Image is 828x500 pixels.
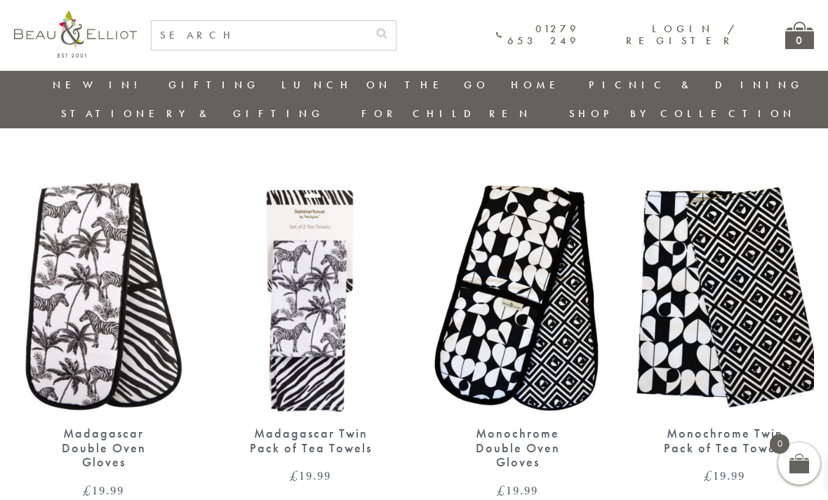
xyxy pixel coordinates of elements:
img: Madagascar Twin Pack of Tea Towels [221,182,400,412]
a: Madagascar Twin Pack of Tea Towels Madagascar Twin Pack of Tea Towels £19.99 [221,182,400,482]
bdi: 19.99 [497,482,538,499]
img: Monochrome Tea Towels [635,182,814,412]
span: £ [497,482,506,499]
a: 01279 653 249 [496,23,580,48]
a: Picnic & Dining [589,78,803,92]
span: £ [704,467,713,484]
bdi: 19.99 [704,467,745,484]
a: Gifting [168,78,260,92]
a: New in! [53,78,147,92]
bdi: 19.99 [290,467,331,484]
span: £ [83,482,92,499]
span: 0 [770,434,789,454]
div: Madagascar Double Oven Gloves [39,426,168,470]
img: Double Oven Gloves Zebra [14,182,193,412]
a: Stationery & Gifting [61,107,324,121]
span: £ [290,467,299,484]
a: Lunch On The Go [281,78,489,92]
div: Monochrome Double Oven Gloves [453,426,582,470]
a: Oven Gloves Monochrome Double Oven Gloves £19.99 [428,182,607,496]
a: Monochrome Tea Towels Monochrome Twin Pack of Tea Towels £19.99 [635,182,814,482]
a: Double Oven Gloves Zebra Madagascar Double Oven Gloves £19.99 [14,182,193,496]
input: SEARCH [152,21,368,50]
a: 0 [785,22,814,49]
img: Oven Gloves [428,182,607,412]
div: Madagascar Twin Pack of Tea Towels [246,426,375,455]
bdi: 19.99 [83,482,124,499]
a: Home [511,78,567,92]
a: Login / Register [626,22,736,48]
a: Shop by collection [569,107,796,121]
div: Monochrome Twin Pack of Tea Towels [660,426,789,455]
a: For Children [361,107,532,121]
img: logo [14,11,137,58]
